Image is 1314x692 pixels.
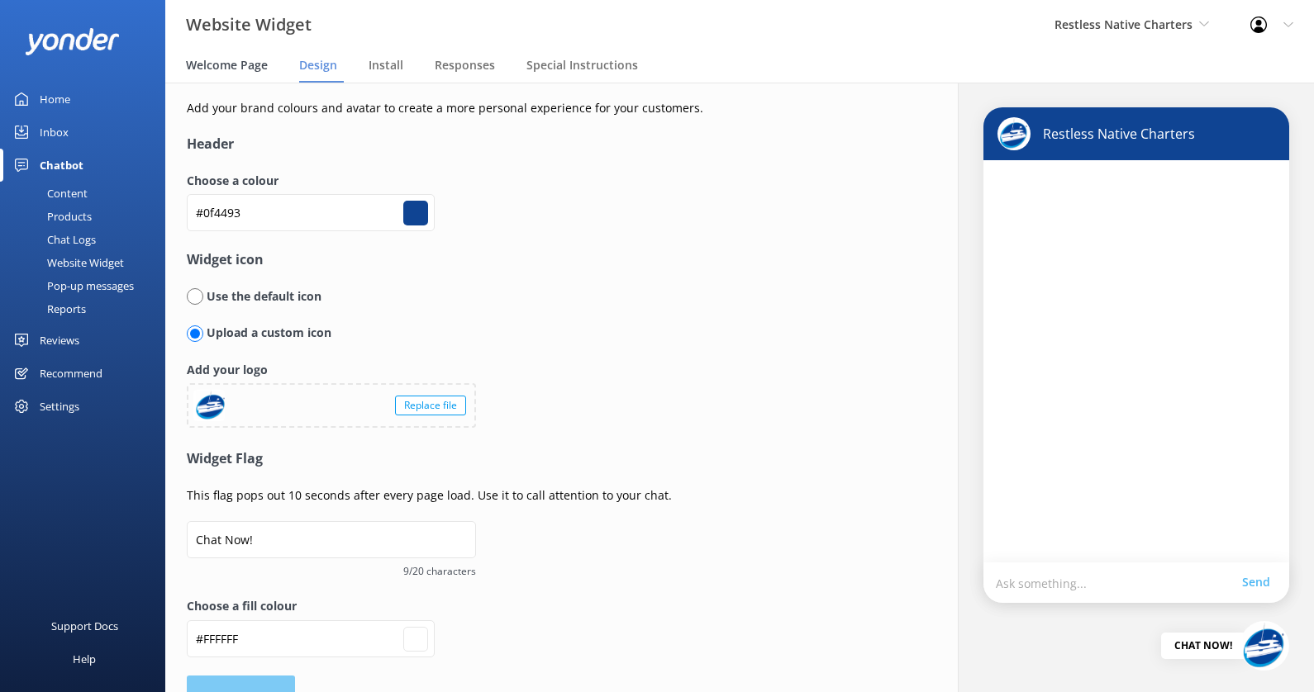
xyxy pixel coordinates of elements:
a: Website Widget [10,251,165,274]
p: Restless Native Charters [1031,125,1195,143]
span: Welcome Page [186,57,268,73]
p: Ask something... [996,575,1242,590]
div: Content [10,182,88,205]
label: Choose a fill colour [187,597,893,615]
input: Chat [187,521,476,558]
label: Choose a colour [187,172,893,190]
a: Chat Logs [10,228,165,251]
a: Content [10,182,165,205]
p: Use the default icon [203,287,321,306]
div: Help [73,642,96,675]
a: Pop-up messages [10,274,165,297]
a: Products [10,205,165,228]
label: Add your logo [187,361,476,379]
span: 9/20 characters [187,563,476,579]
img: 845-1757959264.png [1240,621,1289,671]
span: Design [299,57,337,73]
p: Upload a custom icon [203,324,331,342]
h4: Widget Flag [187,448,893,470]
div: Chatbot [40,149,83,182]
div: Chat Logs [10,228,96,251]
div: Settings [40,390,79,423]
p: This flag pops out 10 seconds after every page load. Use it to call attention to your chat. [187,486,893,505]
img: yonder-white-logo.png [25,28,120,55]
a: Send [1242,573,1277,591]
span: Install [369,57,403,73]
span: Special Instructions [526,57,638,73]
input: #fcfcfcf [187,620,435,657]
div: Support Docs [51,609,118,642]
h3: Website Widget [186,12,312,38]
h4: Header [187,134,893,155]
div: Reports [10,297,86,320]
a: Reports [10,297,165,320]
div: Products [10,205,92,228]
h4: Widget icon [187,249,893,271]
div: Reviews [40,324,79,357]
div: Website Widget [10,251,124,274]
span: Responses [435,57,495,73]
div: Recommend [40,357,102,390]
p: Add your brand colours and avatar to create a more personal experience for your customers. [187,99,893,117]
div: Home [40,83,70,116]
span: Restless Native Charters [1055,17,1193,32]
img: chatbot-avatar [997,117,1031,150]
div: Pop-up messages [10,274,134,297]
div: Inbox [40,116,69,149]
div: Replace file [395,396,466,415]
div: Chat Now! [1161,633,1245,659]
